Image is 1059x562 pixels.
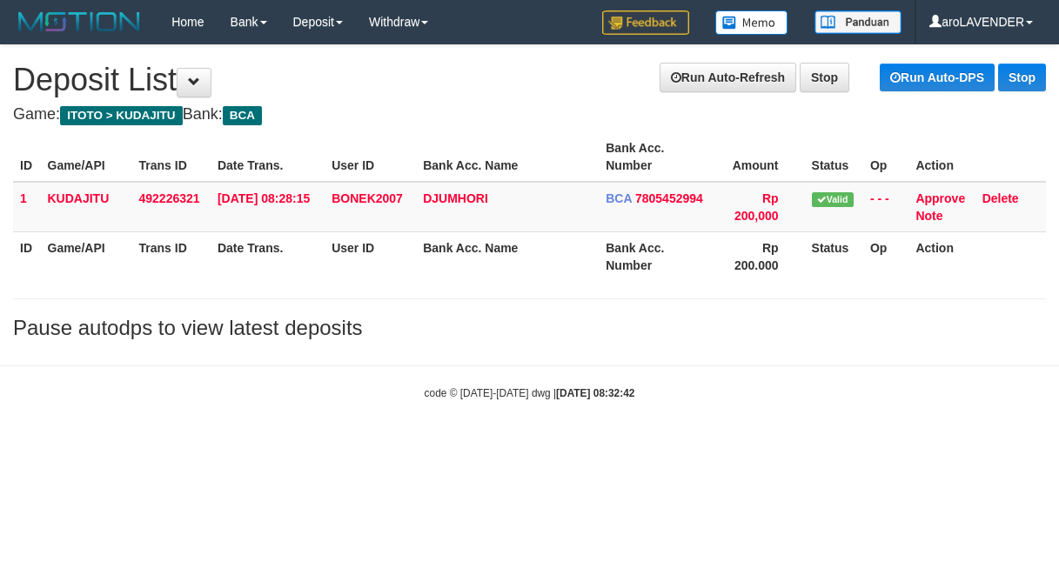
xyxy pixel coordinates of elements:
span: BCA [606,191,632,205]
th: Bank Acc. Name [416,231,599,281]
th: Date Trans. [211,132,325,182]
h4: Game: Bank: [13,106,1046,124]
td: - - - [863,182,909,232]
img: Feedback.jpg [602,10,689,35]
th: Action [908,132,1046,182]
th: User ID [325,132,416,182]
th: Rp 200.000 [714,231,805,281]
th: Bank Acc. Number [599,132,713,182]
span: Valid transaction [812,192,854,207]
a: Approve [915,191,965,205]
strong: [DATE] 08:32:42 [556,387,634,399]
th: User ID [325,231,416,281]
span: BCA [223,106,262,125]
td: 1 [13,182,41,232]
a: Run Auto-DPS [880,64,995,91]
a: Run Auto-Refresh [660,63,796,92]
span: Rp 200,000 [734,191,779,223]
a: Stop [800,63,849,92]
span: [DATE] 08:28:15 [218,191,310,205]
img: MOTION_logo.png [13,9,145,35]
th: Action [908,231,1046,281]
th: Game/API [41,132,132,182]
th: Trans ID [132,231,211,281]
a: Note [915,209,942,223]
th: Trans ID [132,132,211,182]
th: Amount [714,132,805,182]
th: ID [13,231,41,281]
img: panduan.png [814,10,901,34]
small: code © [DATE]-[DATE] dwg | [425,387,635,399]
span: 7805452994 [635,191,703,205]
a: Stop [998,64,1046,91]
th: ID [13,132,41,182]
h3: Pause autodps to view latest deposits [13,317,1046,339]
th: Game/API [41,231,132,281]
span: 492226321 [139,191,200,205]
td: KUDAJITU [41,182,132,232]
span: BONEK2007 [332,191,403,205]
th: Op [863,231,909,281]
span: ITOTO > KUDAJITU [60,106,183,125]
img: Button%20Memo.svg [715,10,788,35]
h1: Deposit List [13,63,1046,97]
th: Status [805,231,863,281]
th: Date Trans. [211,231,325,281]
a: Delete [982,191,1019,205]
th: Bank Acc. Name [416,132,599,182]
a: DJUMHORI [423,191,488,205]
th: Status [805,132,863,182]
th: Op [863,132,909,182]
th: Bank Acc. Number [599,231,713,281]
